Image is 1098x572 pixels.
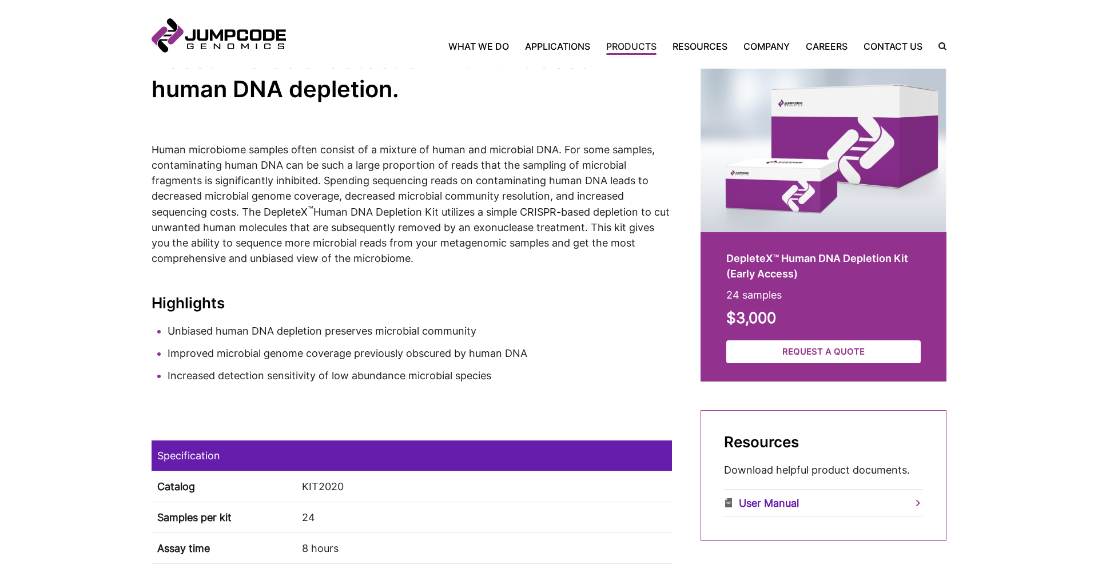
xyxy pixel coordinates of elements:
h2: Resources [724,434,923,451]
a: Applications [517,39,598,53]
nav: Primary Navigation [286,39,930,53]
a: Products [598,39,665,53]
a: Resources [665,39,735,53]
p: Download helpful product documents. [724,462,923,478]
a: Contact Us [856,39,930,53]
p: 24 samples [726,287,921,303]
h3: Highlights [152,295,672,312]
label: Search the site. [930,42,946,50]
th: Catalog [152,471,296,502]
td: 8 hours [296,533,672,563]
a: User Manual [724,490,923,517]
sup: ™ [308,205,313,214]
h2: Boost microbial detection with unbiased human DNA depletion. [152,46,672,104]
p: Human microbiome samples often consist of a mixture of human and microbial DNA. For some samples,... [152,142,672,266]
li: Increased detection sensitivity of low abundance microbial species [168,368,672,383]
a: What We Do [448,39,517,53]
strong: $3,000 [726,309,776,327]
td: Specification [152,440,672,471]
a: Company [735,39,798,53]
th: Assay time [152,533,296,563]
h2: DepleteX™ Human DNA Depletion Kit (Early Access) [726,251,921,281]
li: Unbiased human DNA depletion preserves microbial community [168,323,672,339]
td: 24 [296,502,672,533]
td: KIT2020 [296,471,672,502]
a: Request a Quote [726,340,921,364]
li: Improved microbial genome coverage previously obscured by human DNA [168,345,672,361]
a: Careers [798,39,856,53]
th: Samples per kit [152,502,296,533]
